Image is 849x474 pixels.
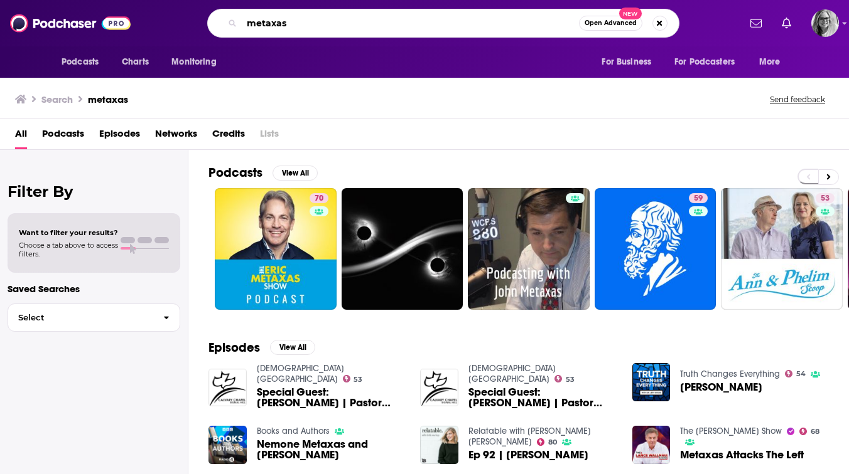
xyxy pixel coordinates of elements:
[811,429,819,434] span: 68
[785,370,806,377] a: 54
[585,20,637,26] span: Open Advanced
[468,387,617,408] a: Special Guest: Eric Metaxas | Pastor James Kaddis & Eric Metaxas
[674,53,735,71] span: For Podcasters
[602,53,651,71] span: For Business
[8,182,180,201] h2: Filter By
[468,387,617,408] span: Special Guest: [PERSON_NAME] | Pastor [PERSON_NAME] & [PERSON_NAME]
[548,440,557,445] span: 80
[579,16,642,31] button: Open AdvancedNew
[721,188,843,310] a: 53
[88,93,128,105] h3: metaxas
[554,375,575,382] a: 53
[53,50,115,74] button: open menu
[468,426,591,447] a: Relatable with Allie Beth Stuckey
[41,93,73,105] h3: Search
[593,50,667,74] button: open menu
[208,426,247,464] img: Nemone Metaxas and Raymond Antrobus
[273,166,318,181] button: View All
[15,124,27,149] a: All
[257,363,344,384] a: Calvary Chapel Signal Hill
[99,124,140,149] a: Episodes
[632,363,671,401] img: Eric Metaxas
[163,50,232,74] button: open menu
[122,53,149,71] span: Charts
[680,382,762,392] span: [PERSON_NAME]
[816,193,835,203] a: 53
[270,340,315,355] button: View All
[315,192,323,205] span: 70
[468,450,588,460] a: Ep 92 | Eric Metaxas
[694,192,703,205] span: 59
[114,50,156,74] a: Charts
[257,426,330,436] a: Books and Authors
[257,387,406,408] span: Special Guest: [PERSON_NAME] | Pastor [PERSON_NAME] & [PERSON_NAME]
[680,382,762,392] a: Eric Metaxas
[566,377,575,382] span: 53
[208,165,318,181] a: PodcastsView All
[208,369,247,407] img: Special Guest: Eric Metaxas | Pastor James Kaddis & Eric Metaxas
[10,11,131,35] img: Podchaser - Follow, Share and Rate Podcasts
[537,438,557,446] a: 80
[208,340,315,355] a: EpisodesView All
[759,53,781,71] span: More
[468,450,588,460] span: Ep 92 | [PERSON_NAME]
[19,241,118,258] span: Choose a tab above to access filters.
[420,426,458,464] img: Ep 92 | Eric Metaxas
[257,439,406,460] span: Nemone Metaxas and [PERSON_NAME]
[155,124,197,149] a: Networks
[799,428,819,435] a: 68
[680,450,804,460] a: Metaxas Attacks The Left
[420,369,458,407] img: Special Guest: Eric Metaxas | Pastor James Kaddis & Eric Metaxas
[260,124,279,149] span: Lists
[8,303,180,332] button: Select
[680,369,780,379] a: Truth Changes Everything
[468,363,556,384] a: Calvary Chapel Signal Hill
[619,8,642,19] span: New
[257,439,406,460] a: Nemone Metaxas and Raymond Antrobus
[208,165,262,181] h2: Podcasts
[680,426,782,436] a: The Lance Wallnau Show
[208,340,260,355] h2: Episodes
[257,387,406,408] a: Special Guest: Eric Metaxas | Pastor James Kaddis & Eric Metaxas
[354,377,362,382] span: 53
[42,124,84,149] a: Podcasts
[8,313,153,322] span: Select
[595,188,717,310] a: 59
[666,50,753,74] button: open menu
[777,13,796,34] a: Show notifications dropdown
[215,188,337,310] a: 70
[745,13,767,34] a: Show notifications dropdown
[689,193,708,203] a: 59
[19,228,118,237] span: Want to filter your results?
[242,13,579,33] input: Search podcasts, credits, & more...
[821,192,830,205] span: 53
[766,94,829,105] button: Send feedback
[343,375,363,382] a: 53
[811,9,839,37] img: User Profile
[811,9,839,37] button: Show profile menu
[310,193,328,203] a: 70
[8,283,180,295] p: Saved Searches
[632,426,671,464] img: Metaxas Attacks The Left
[811,9,839,37] span: Logged in as KRobison
[171,53,216,71] span: Monitoring
[62,53,99,71] span: Podcasts
[207,9,679,38] div: Search podcasts, credits, & more...
[796,371,806,377] span: 54
[212,124,245,149] a: Credits
[750,50,796,74] button: open menu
